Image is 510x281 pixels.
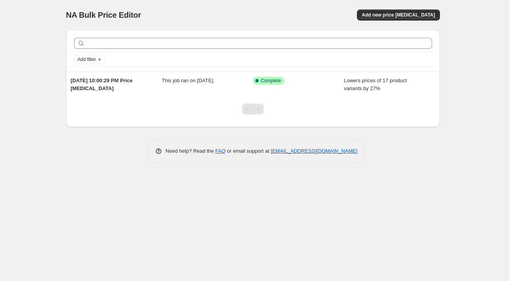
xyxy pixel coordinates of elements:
span: Need help? Read the [166,148,216,154]
a: [EMAIL_ADDRESS][DOMAIN_NAME] [271,148,357,154]
span: Complete [261,78,281,84]
span: [DATE] 10:00:29 PM Price [MEDICAL_DATA] [71,78,133,91]
span: or email support at [225,148,271,154]
nav: Pagination [242,104,264,115]
button: Add filter [74,55,105,64]
span: Add filter [78,56,96,63]
a: FAQ [215,148,225,154]
span: This job ran on [DATE]. [162,78,214,83]
span: Lowers prices of 17 product variants by 27% [344,78,407,91]
button: Add new price [MEDICAL_DATA] [357,9,440,20]
span: NA Bulk Price Editor [66,11,141,19]
span: Add new price [MEDICAL_DATA] [362,12,435,18]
